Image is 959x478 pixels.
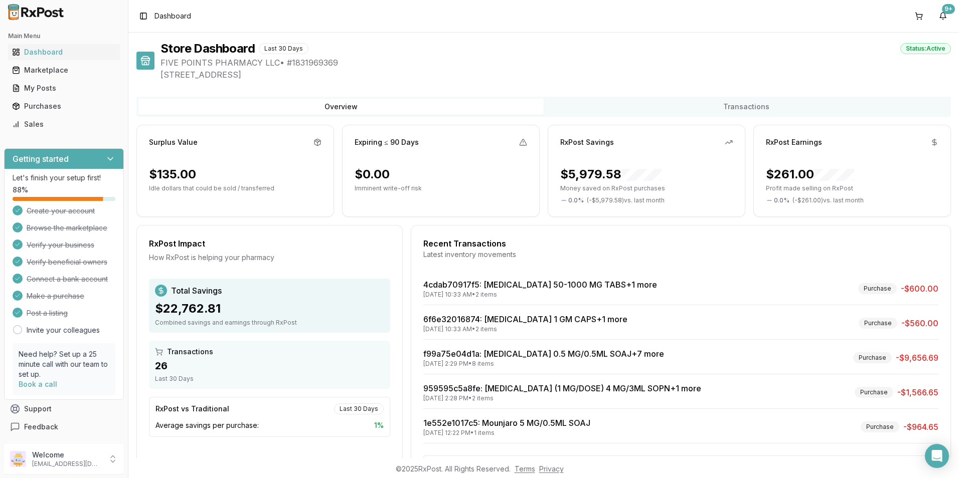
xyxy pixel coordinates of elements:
[8,79,120,97] a: My Posts
[27,308,68,318] span: Post a listing
[149,166,196,182] div: $135.00
[27,223,107,233] span: Browse the marketplace
[901,317,938,329] span: -$560.00
[766,184,938,192] p: Profit made selling on RxPost
[27,325,100,335] a: Invite your colleagues
[27,240,94,250] span: Verify your business
[355,184,527,192] p: Imminent write-off risk
[12,83,116,93] div: My Posts
[171,285,222,297] span: Total Savings
[942,4,955,14] div: 9+
[897,386,938,398] span: -$1,566.65
[4,80,124,96] button: My Posts
[423,291,657,299] div: [DATE] 10:33 AM • 2 items
[154,11,191,21] nav: breadcrumb
[155,359,384,373] div: 26
[155,404,229,414] div: RxPost vs Traditional
[903,421,938,433] span: -$964.65
[27,206,95,216] span: Create your account
[896,352,938,364] span: -$9,656.69
[19,380,57,388] a: Book a call
[423,325,627,333] div: [DATE] 10:33 AM • 2 items
[259,43,308,54] div: Last 30 Days
[10,451,26,467] img: User avatar
[13,185,28,195] span: 88 %
[4,4,68,20] img: RxPost Logo
[423,383,701,393] a: 959595c5a8fe: [MEDICAL_DATA] (1 MG/DOSE) 4 MG/3ML SOPN+1 more
[27,257,107,267] span: Verify beneficial owners
[853,352,892,363] div: Purchase
[560,137,614,147] div: RxPost Savings
[27,274,108,284] span: Connect a bank account
[149,253,390,263] div: How RxPost is helping your pharmacy
[544,99,949,115] button: Transactions
[858,283,897,294] div: Purchase
[12,119,116,129] div: Sales
[155,420,259,430] span: Average savings per purchase:
[423,418,590,428] a: 1e552e1017c5: Mounjaro 5 MG/0.5ML SOAJ
[154,11,191,21] span: Dashboard
[8,61,120,79] a: Marketplace
[859,318,897,329] div: Purchase
[155,301,384,317] div: $22,762.81
[423,349,664,359] a: f99a75e04d1a: [MEDICAL_DATA] 0.5 MG/0.5ML SOAJ+7 more
[8,97,120,115] a: Purchases
[4,418,124,436] button: Feedback
[4,116,124,132] button: Sales
[4,98,124,114] button: Purchases
[792,196,864,204] span: ( - $261.00 ) vs. last month
[423,314,627,324] a: 6f6e32016874: [MEDICAL_DATA] 1 GM CAPS+1 more
[560,184,733,192] p: Money saved on RxPost purchases
[149,184,322,192] p: Idle dollars that could be sold / transferred
[12,101,116,111] div: Purchases
[12,65,116,75] div: Marketplace
[161,57,951,69] span: FIVE POINTS PHARMACY LLC • # 1831969369
[12,47,116,57] div: Dashboard
[423,429,590,437] div: [DATE] 12:22 PM • 1 items
[423,250,938,260] div: Latest inventory movements
[901,283,938,295] span: -$600.00
[925,444,949,468] div: Open Intercom Messenger
[8,32,120,40] h2: Main Menu
[774,196,789,204] span: 0.0 %
[4,44,124,60] button: Dashboard
[4,62,124,78] button: Marketplace
[167,347,213,357] span: Transactions
[766,166,854,182] div: $261.00
[8,115,120,133] a: Sales
[24,422,58,432] span: Feedback
[355,166,390,182] div: $0.00
[32,460,102,468] p: [EMAIL_ADDRESS][DOMAIN_NAME]
[935,8,951,24] button: 9+
[32,450,102,460] p: Welcome
[13,173,115,183] p: Let's finish your setup first!
[568,196,584,204] span: 0.0 %
[766,137,822,147] div: RxPost Earnings
[374,420,384,430] span: 1 %
[161,41,255,57] h1: Store Dashboard
[587,196,665,204] span: ( - $5,979.58 ) vs. last month
[8,43,120,61] a: Dashboard
[161,69,951,81] span: [STREET_ADDRESS]
[149,237,390,250] div: RxPost Impact
[423,237,938,250] div: Recent Transactions
[355,137,419,147] div: Expiring ≤ 90 Days
[334,403,384,414] div: Last 30 Days
[539,464,564,473] a: Privacy
[861,421,899,432] div: Purchase
[27,291,84,301] span: Make a purchase
[4,400,124,418] button: Support
[515,464,535,473] a: Terms
[855,387,893,398] div: Purchase
[149,137,198,147] div: Surplus Value
[138,99,544,115] button: Overview
[900,43,951,54] div: Status: Active
[423,455,938,471] button: View All Transactions
[19,349,109,379] p: Need help? Set up a 25 minute call with our team to set up.
[423,394,701,402] div: [DATE] 2:28 PM • 2 items
[560,166,662,182] div: $5,979.58
[155,319,384,327] div: Combined savings and earnings through RxPost
[13,153,69,165] h3: Getting started
[423,280,657,290] a: 4cdab70917f5: [MEDICAL_DATA] 50-1000 MG TABS+1 more
[423,360,664,368] div: [DATE] 2:29 PM • 8 items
